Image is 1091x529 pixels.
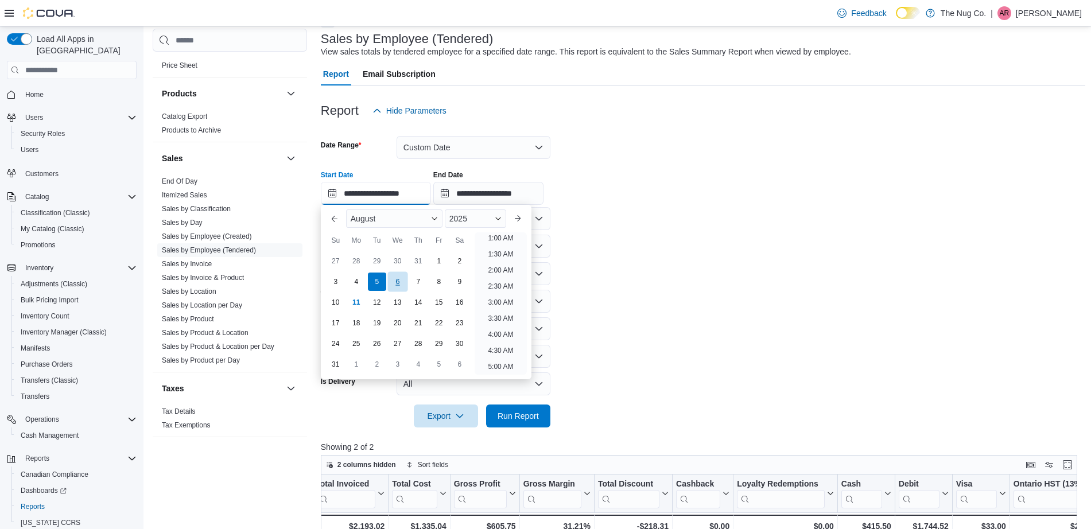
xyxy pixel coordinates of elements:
[389,314,407,332] div: day-20
[162,407,196,416] span: Tax Details
[392,479,437,490] div: Total Cost
[2,411,141,427] button: Operations
[162,315,214,323] a: Sales by Product
[162,61,197,70] span: Price Sheet
[21,452,137,465] span: Reports
[2,165,141,181] button: Customers
[409,231,428,250] div: Th
[162,356,240,365] span: Sales by Product per Day
[16,309,74,323] a: Inventory Count
[841,479,882,508] div: Cash
[21,167,63,181] a: Customers
[483,263,518,277] li: 2:00 AM
[430,334,448,353] div: day-29
[483,247,518,261] li: 1:30 AM
[21,145,38,154] span: Users
[162,301,242,309] a: Sales by Location per Day
[16,127,137,141] span: Security Roles
[162,246,256,255] span: Sales by Employee (Tendered)
[162,218,203,227] span: Sales by Day
[16,341,55,355] a: Manifests
[327,355,345,374] div: day-31
[316,479,375,508] div: Total Invoiced
[523,479,581,490] div: Gross Margin
[321,141,362,150] label: Date Range
[483,295,518,309] li: 3:00 AM
[21,261,137,275] span: Inventory
[16,374,83,387] a: Transfers (Classic)
[483,344,518,357] li: 4:30 AM
[162,112,207,120] a: Catalog Export
[21,240,56,250] span: Promotions
[16,206,137,220] span: Classification (Classic)
[162,287,216,296] span: Sales by Location
[956,479,1006,508] button: Visa
[21,328,107,337] span: Inventory Manager (Classic)
[430,314,448,332] div: day-22
[11,237,141,253] button: Promotions
[451,273,469,291] div: day-9
[284,382,298,395] button: Taxes
[851,7,886,19] span: Feedback
[483,328,518,341] li: 4:00 AM
[162,421,211,429] a: Tax Exemptions
[316,479,375,490] div: Total Invoiced
[11,142,141,158] button: Users
[1061,458,1074,472] button: Enter fullscreen
[21,208,90,217] span: Classification (Classic)
[449,214,467,223] span: 2025
[368,231,386,250] div: Tu
[327,231,345,250] div: Su
[445,209,506,228] div: Button. Open the year selector. 2025 is currently selected.
[451,355,469,374] div: day-6
[347,273,366,291] div: day-4
[162,126,221,135] span: Products to Archive
[414,404,478,427] button: Export
[21,392,49,401] span: Transfers
[21,111,48,125] button: Users
[21,518,80,527] span: [US_STATE] CCRS
[337,460,396,469] span: 2 columns hidden
[25,415,59,424] span: Operations
[162,328,249,337] span: Sales by Product & Location
[598,479,659,508] div: Total Discount
[534,214,543,223] button: Open list of options
[162,287,216,295] a: Sales by Location
[327,273,345,291] div: day-3
[1016,6,1082,20] p: [PERSON_NAME]
[896,7,920,19] input: Dark Mode
[11,221,141,237] button: My Catalog (Classic)
[16,468,93,481] a: Canadian Compliance
[162,177,197,185] a: End Of Day
[418,460,448,469] span: Sort fields
[451,314,469,332] div: day-23
[25,113,43,122] span: Users
[347,334,366,353] div: day-25
[16,500,49,514] a: Reports
[321,104,359,118] h3: Report
[11,292,141,308] button: Bulk Pricing Import
[162,343,274,351] a: Sales by Product & Location per Day
[21,413,137,426] span: Operations
[321,46,851,58] div: View sales totals by tendered employee for a specified date range. This report is equivalent to t...
[321,182,431,205] input: Press the down key to enter a popover containing a calendar. Press the escape key to close the po...
[153,404,307,437] div: Taxes
[284,151,298,165] button: Sales
[11,388,141,404] button: Transfers
[1014,479,1090,490] div: Ontario HST (13%)
[162,273,244,282] span: Sales by Invoice & Product
[737,479,825,490] div: Loyalty Redemptions
[162,259,212,269] span: Sales by Invoice
[11,126,141,142] button: Security Roles
[389,231,407,250] div: We
[162,190,207,200] span: Itemized Sales
[347,252,366,270] div: day-28
[483,312,518,325] li: 3:30 AM
[21,344,50,353] span: Manifests
[11,308,141,324] button: Inventory Count
[162,232,252,240] a: Sales by Employee (Created)
[368,293,386,312] div: day-12
[483,279,518,293] li: 2:30 AM
[409,273,428,291] div: day-7
[23,7,75,19] img: Cova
